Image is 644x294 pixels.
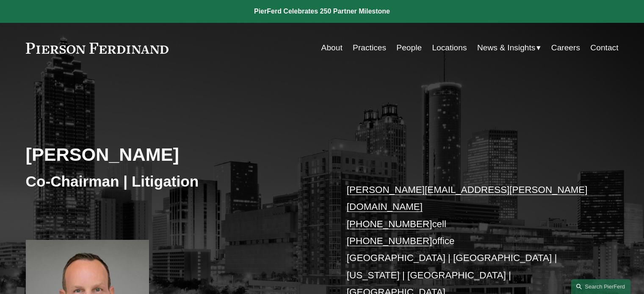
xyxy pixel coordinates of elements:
[432,40,467,56] a: Locations
[353,40,386,56] a: Practices
[347,219,432,229] a: [PHONE_NUMBER]
[321,40,343,56] a: About
[477,41,536,55] span: News & Insights
[551,40,580,56] a: Careers
[26,172,322,191] h3: Co-Chairman | Litigation
[571,279,630,294] a: Search this site
[347,236,432,246] a: [PHONE_NUMBER]
[477,40,541,56] a: folder dropdown
[347,184,588,212] a: [PERSON_NAME][EMAIL_ADDRESS][PERSON_NAME][DOMAIN_NAME]
[396,40,422,56] a: People
[26,143,322,165] h2: [PERSON_NAME]
[590,40,618,56] a: Contact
